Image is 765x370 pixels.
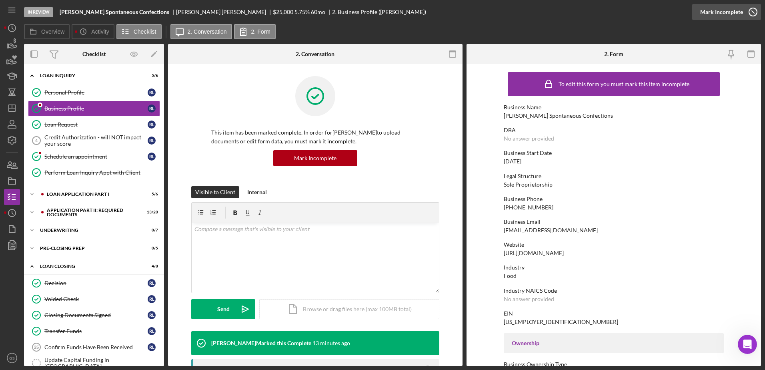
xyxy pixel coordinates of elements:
[504,135,554,142] div: No answer provided
[191,186,239,198] button: Visible to Client
[40,264,138,269] div: Loan Closing
[148,279,156,287] div: R L
[211,340,311,346] div: [PERSON_NAME] Marked this Complete
[4,350,20,366] button: GS
[28,165,160,181] a: Perform Loan Inquiry Appt with Client
[47,208,138,217] div: Application Part II: Required Documents
[738,335,757,354] iframe: Intercom live chat
[332,9,426,15] div: 2. Business Profile ([PERSON_NAME])
[296,51,334,57] div: 2. Conversation
[116,24,162,39] button: Checklist
[34,345,39,350] tspan: 25
[311,9,325,15] div: 60 mo
[504,319,618,325] div: [US_EMPLOYER_IDENTIFICATION_NUMBER]
[148,88,156,97] div: R L
[217,299,230,319] div: Send
[148,343,156,351] div: R L
[504,361,724,368] div: Business Ownership Type
[35,138,38,143] tspan: 4
[28,291,160,307] a: Voided CheckRL
[28,275,160,291] a: DecisionRL
[44,134,148,147] div: Credit Authorization - will NOT impact your score
[504,264,724,271] div: Industry
[44,296,148,302] div: Voided Check
[144,246,158,251] div: 0 / 5
[176,9,273,15] div: [PERSON_NAME] [PERSON_NAME]
[247,186,267,198] div: Internal
[504,173,724,179] div: Legal Structure
[504,196,724,202] div: Business Phone
[504,227,598,233] div: [EMAIL_ADDRESS][DOMAIN_NAME]
[28,133,160,149] a: 4Credit Authorization - will NOT impact your scoreRL
[44,89,148,96] div: Personal Profile
[504,273,517,279] div: Food
[512,340,716,346] div: Ownership
[44,280,148,286] div: Decision
[273,9,293,15] div: $25,000
[504,204,553,211] div: [PHONE_NUMBER]
[504,288,724,294] div: Industry NAICS Code
[294,150,336,166] div: Mark Incomplete
[195,186,235,198] div: Visible to Client
[28,117,160,133] a: Loan RequestRL
[82,51,106,57] div: Checklist
[148,311,156,319] div: R L
[41,28,64,35] label: Overview
[40,228,138,233] div: Underwriting
[134,28,156,35] label: Checklist
[243,186,271,198] button: Internal
[144,192,158,197] div: 5 / 6
[692,4,761,20] button: Mark Incomplete
[148,153,156,161] div: R L
[40,73,138,78] div: Loan Inquiry
[144,210,158,215] div: 13 / 20
[47,192,138,197] div: Loan Application Part I
[28,323,160,339] a: Transfer FundsRL
[148,121,156,129] div: R L
[504,158,521,165] div: [DATE]
[188,28,227,35] label: 2. Conversation
[28,339,160,355] a: 25Confirm Funds Have Been ReceivedRL
[24,24,70,39] button: Overview
[9,356,15,360] text: GS
[170,24,232,39] button: 2. Conversation
[28,101,160,117] a: Business ProfileRL
[28,307,160,323] a: Closing Documents SignedRL
[700,4,743,20] div: Mark Incomplete
[148,105,156,113] div: R L
[312,340,350,346] time: 2025-10-01 23:17
[44,344,148,350] div: Confirm Funds Have Been Received
[504,296,554,302] div: No answer provided
[604,51,623,57] div: 2. Form
[504,104,724,111] div: Business Name
[211,128,419,146] p: This item has been marked complete. In order for [PERSON_NAME] to upload documents or edit form d...
[144,73,158,78] div: 5 / 6
[148,295,156,303] div: R L
[273,150,357,166] button: Mark Incomplete
[28,84,160,101] a: Personal ProfileRL
[60,9,169,15] b: [PERSON_NAME] Spontaneous Confections
[44,312,148,318] div: Closing Documents Signed
[44,105,148,112] div: Business Profile
[504,181,553,188] div: Sole Proprietorship
[28,149,160,165] a: Schedule an appointmentRL
[144,228,158,233] div: 0 / 7
[251,28,270,35] label: 2. Form
[504,250,564,256] div: [URL][DOMAIN_NAME]
[44,328,148,334] div: Transfer Funds
[504,310,724,317] div: EIN
[191,299,255,319] button: Send
[148,137,156,145] div: R L
[24,7,53,17] div: In Review
[44,169,160,176] div: Perform Loan Inquiry Appt with Client
[504,113,613,119] div: [PERSON_NAME] Spontaneous Confections
[504,127,724,133] div: DBA
[504,241,724,248] div: Website
[148,327,156,335] div: R L
[294,9,310,15] div: 5.75 %
[44,357,160,370] div: Update Capital Funding in [GEOGRAPHIC_DATA]
[44,153,148,160] div: Schedule an appointment
[40,246,138,251] div: Pre-Closing Prep
[72,24,114,39] button: Activity
[44,121,148,128] div: Loan Request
